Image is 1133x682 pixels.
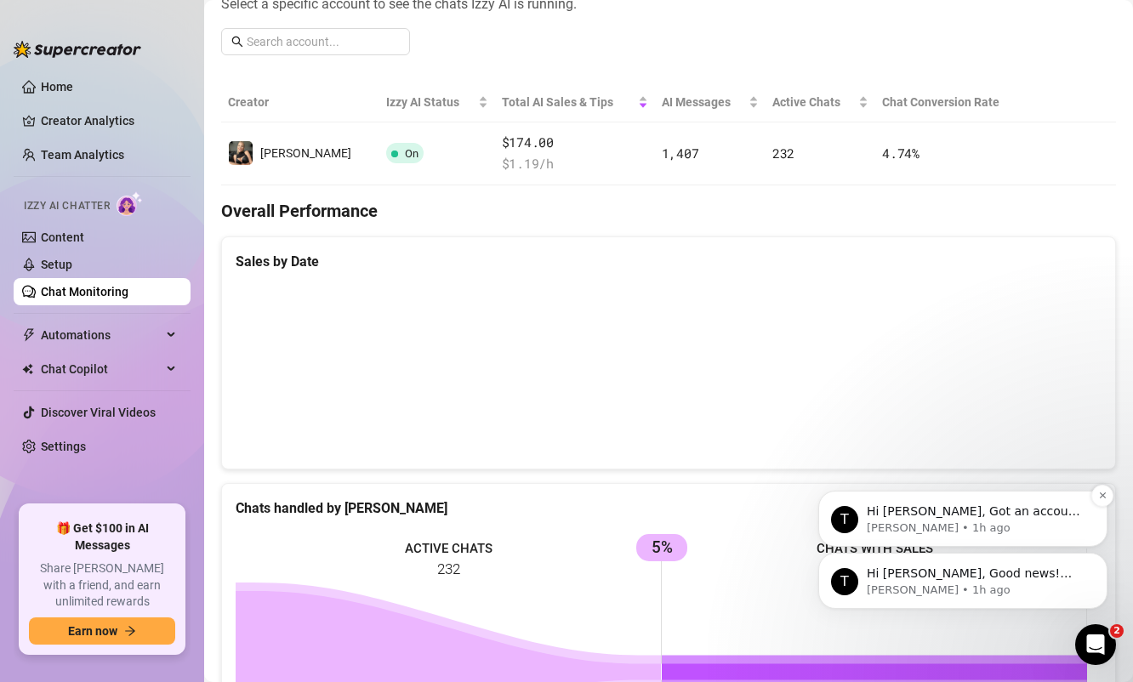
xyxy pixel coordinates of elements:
th: AI Messages [655,82,766,122]
iframe: Intercom notifications message [793,383,1133,636]
iframe: Intercom live chat [1075,624,1116,665]
span: 🎁 Get $100 in AI Messages [29,520,175,554]
th: Active Chats [766,82,875,122]
span: 232 [772,145,794,162]
img: Stacy [229,141,253,165]
span: Active Chats [772,93,855,111]
span: 4.74 % [882,145,919,162]
span: $174.00 [502,133,648,153]
a: Discover Viral Videos [41,406,156,419]
button: Earn nowarrow-right [29,617,175,645]
a: Team Analytics [41,148,124,162]
span: $ 1.19 /h [502,154,648,174]
img: logo-BBDzfeDw.svg [14,41,141,58]
span: Izzy AI Status [386,93,475,111]
img: Chat Copilot [22,363,33,375]
th: Izzy AI Status [379,82,495,122]
img: AI Chatter [117,191,143,216]
span: 1,407 [662,145,699,162]
span: search [231,36,243,48]
a: Setup [41,258,72,271]
div: Chats handled by [PERSON_NAME] [236,497,1102,519]
span: Total AI Sales & Tips [502,93,635,111]
span: AI Messages [662,93,745,111]
span: On [405,147,418,160]
span: Earn now [68,624,117,638]
th: Total AI Sales & Tips [495,82,655,122]
span: arrow-right [124,625,136,637]
span: Izzy AI Chatter [24,198,110,214]
span: 2 [1110,624,1124,638]
h4: Overall Performance [221,199,1116,223]
a: Settings [41,440,86,453]
a: Home [41,80,73,94]
span: Share [PERSON_NAME] with a friend, and earn unlimited rewards [29,560,175,611]
th: Creator [221,82,379,122]
span: [PERSON_NAME] [260,146,351,160]
a: Creator Analytics [41,107,177,134]
th: Chat Conversion Rate [875,82,1027,122]
div: Sales by Date [236,251,1102,272]
span: Automations [41,321,162,349]
span: thunderbolt [22,328,36,342]
a: Chat Monitoring [41,285,128,298]
span: Chat Copilot [41,355,162,383]
a: Content [41,230,84,244]
input: Search account... [247,32,400,51]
